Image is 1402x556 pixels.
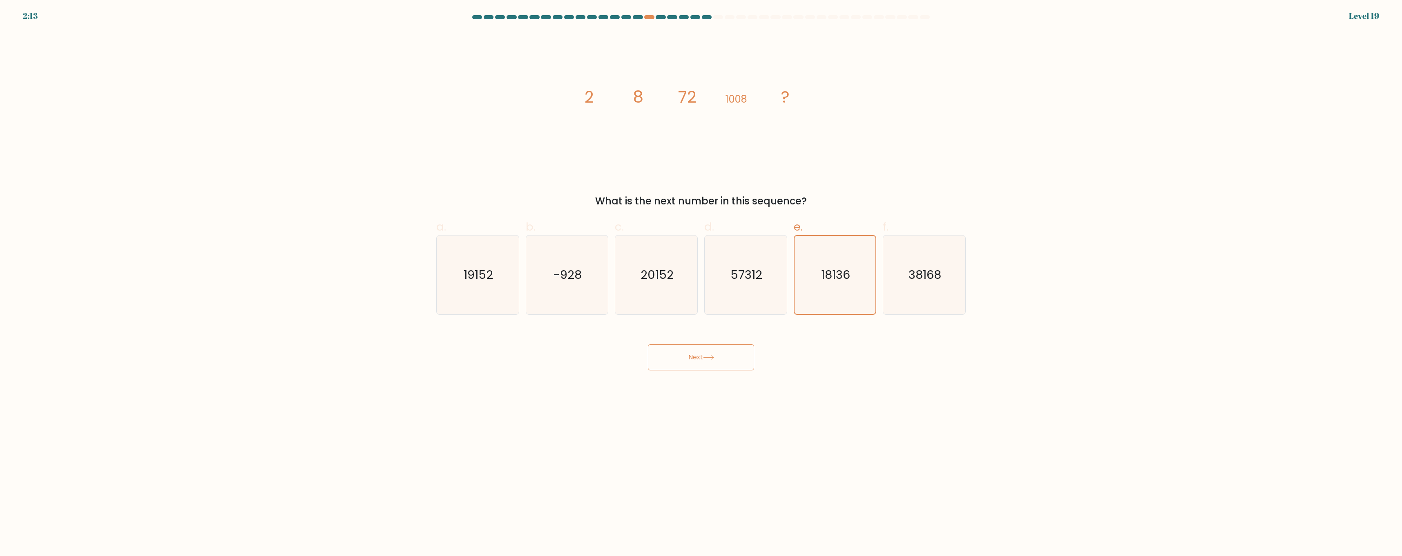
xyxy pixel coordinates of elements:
[648,344,754,370] button: Next
[615,219,624,235] span: c.
[794,219,803,235] span: e.
[883,219,889,235] span: f.
[678,85,697,108] tspan: 72
[730,267,762,283] text: 57312
[585,85,594,108] tspan: 2
[436,219,446,235] span: a.
[464,267,493,283] text: 19152
[526,219,536,235] span: b.
[23,10,38,22] div: 2:13
[554,267,582,283] text: -928
[909,267,942,283] text: 38168
[781,85,790,108] tspan: ?
[641,267,674,283] text: 20152
[704,219,714,235] span: d.
[726,92,747,106] tspan: 1008
[1349,10,1379,22] div: Level 19
[633,85,643,108] tspan: 8
[441,194,961,208] div: What is the next number in this sequence?
[821,267,850,283] text: 18136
